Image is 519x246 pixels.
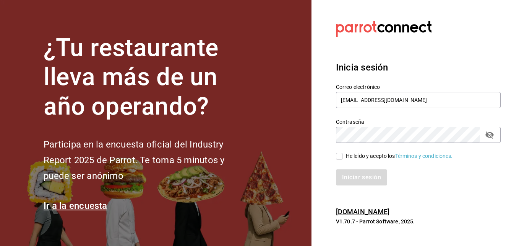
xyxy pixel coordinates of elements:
input: Ingresa tu correo electrónico [336,92,501,108]
a: Términos y condiciones. [395,153,453,159]
label: Correo electrónico [336,84,501,89]
h3: Inicia sesión [336,61,501,74]
h1: ¿Tu restaurante lleva más de un año operando? [44,33,250,121]
p: V1.70.7 - Parrot Software, 2025. [336,218,501,225]
button: passwordField [483,128,496,141]
h2: Participa en la encuesta oficial del Industry Report 2025 de Parrot. Te toma 5 minutos y puede se... [44,137,250,184]
a: Ir a la encuesta [44,200,107,211]
a: [DOMAIN_NAME] [336,208,390,216]
label: Contraseña [336,119,501,124]
div: He leído y acepto los [346,152,453,160]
